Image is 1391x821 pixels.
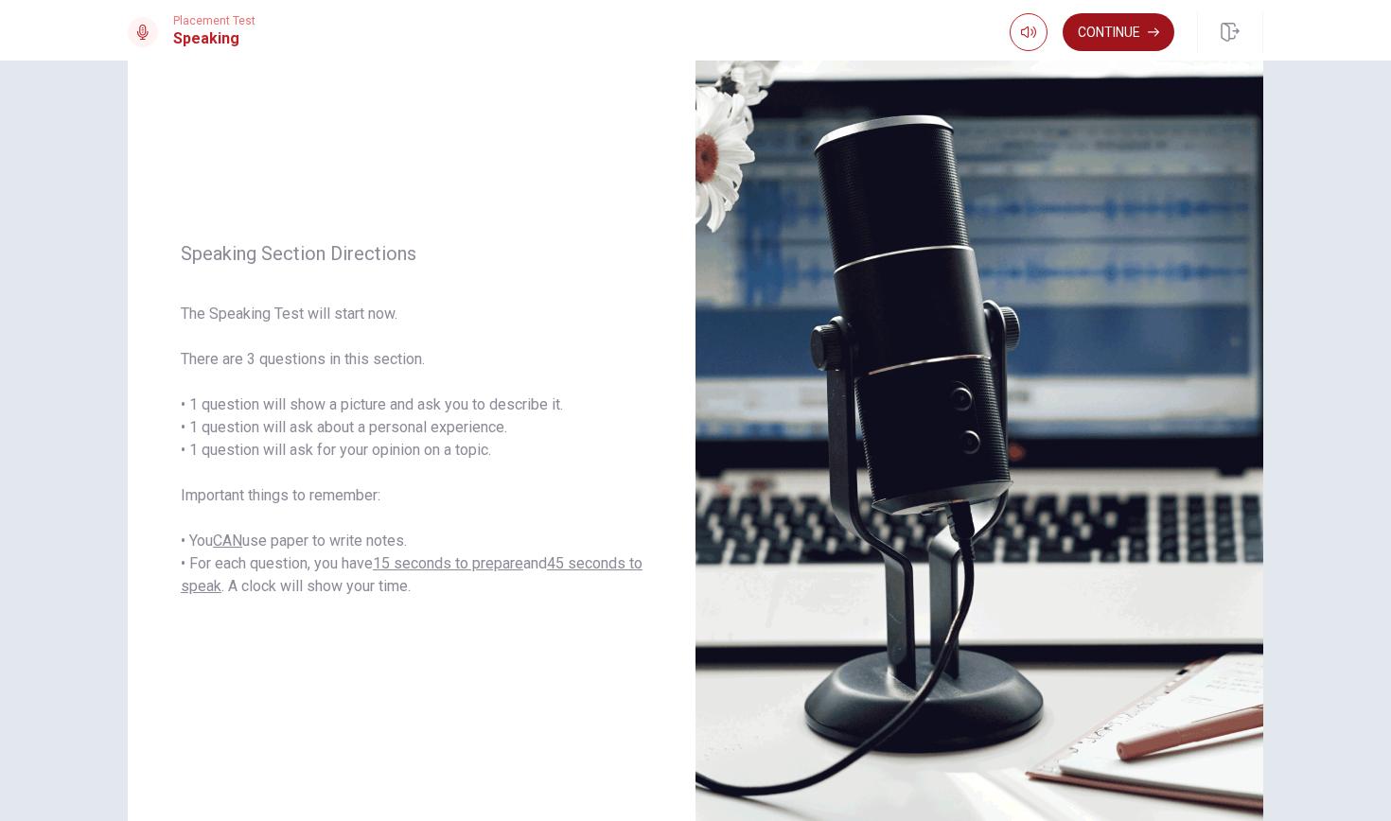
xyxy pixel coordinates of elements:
h1: Speaking [173,27,255,50]
u: CAN [213,532,242,550]
span: The Speaking Test will start now. There are 3 questions in this section. • 1 question will show a... [181,303,643,598]
button: Continue [1063,13,1174,51]
span: Speaking Section Directions [181,242,643,265]
u: 15 seconds to prepare [373,554,523,572]
span: Placement Test [173,14,255,27]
